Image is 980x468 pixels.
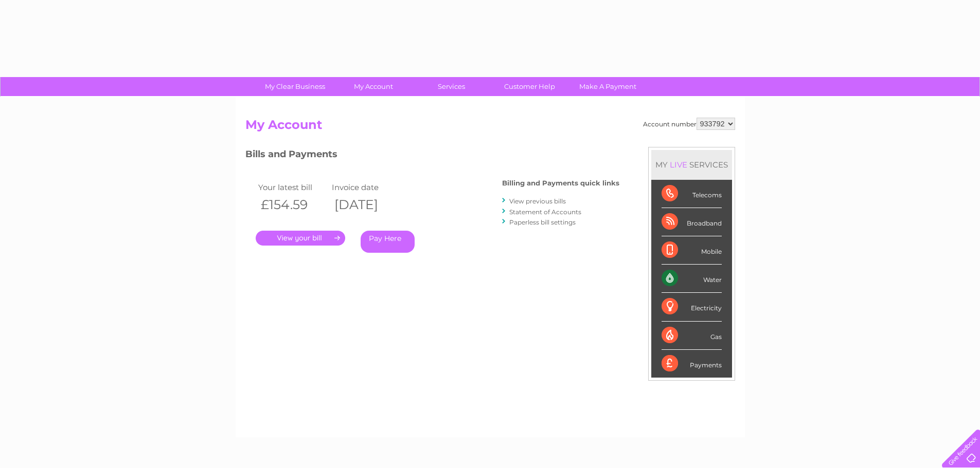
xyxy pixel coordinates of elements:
a: Pay Here [361,231,415,253]
a: Paperless bill settings [509,218,576,226]
a: My Clear Business [253,77,337,96]
th: [DATE] [329,194,403,215]
div: LIVE [668,160,689,170]
div: Electricity [662,293,722,321]
div: MY SERVICES [651,150,732,179]
a: Make A Payment [565,77,650,96]
a: View previous bills [509,197,566,205]
h2: My Account [245,118,735,137]
a: Services [409,77,494,96]
a: Customer Help [487,77,572,96]
h3: Bills and Payments [245,147,619,165]
div: Payments [662,350,722,378]
div: Telecoms [662,180,722,208]
h4: Billing and Payments quick links [502,179,619,187]
div: Account number [643,118,735,130]
th: £154.59 [256,194,330,215]
div: Water [662,265,722,293]
div: Broadband [662,208,722,236]
a: My Account [331,77,416,96]
a: Statement of Accounts [509,208,581,216]
a: . [256,231,345,246]
div: Mobile [662,236,722,265]
div: Gas [662,322,722,350]
td: Invoice date [329,180,403,194]
td: Your latest bill [256,180,330,194]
